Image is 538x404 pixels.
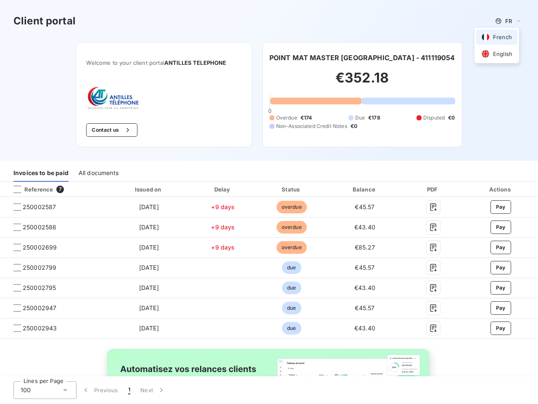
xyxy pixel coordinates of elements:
div: Balance [328,185,401,194]
span: due [282,282,301,294]
span: 250002947 [23,304,56,312]
span: French [493,33,512,41]
button: Pay [491,261,511,274]
span: due [282,261,301,274]
span: Overdue [276,114,297,122]
button: 1 [123,381,135,399]
span: overdue [277,201,307,213]
span: ANTILLES TELEPHONE [164,59,227,66]
span: Non-Associated Credit Notes [276,122,347,130]
button: Pay [491,281,511,295]
span: €85.27 [355,244,375,251]
span: €0 [448,114,455,122]
span: €45.57 [355,264,374,271]
span: 250002943 [23,324,57,332]
span: 1 [128,386,130,394]
span: overdue [277,221,307,234]
button: Pay [491,301,511,315]
div: Delay [191,185,255,194]
span: 250002586 [23,223,56,231]
span: due [282,322,301,335]
span: +9 days [211,244,235,251]
span: €45.57 [355,304,374,311]
span: due [282,302,301,314]
h3: Client portal [13,13,76,29]
span: +9 days [211,223,235,231]
span: 250002795 [23,284,56,292]
span: 250002699 [23,243,57,252]
span: [DATE] [139,324,159,332]
span: overdue [277,241,307,254]
span: 7 [56,186,64,193]
div: Reference [7,186,53,193]
span: [DATE] [139,304,159,311]
div: PDF [405,185,462,194]
span: €43.40 [354,223,375,231]
button: Pay [491,241,511,254]
span: €178 [368,114,380,122]
button: Pay [491,200,511,214]
span: 100 [21,386,31,394]
span: 250002587 [23,203,56,211]
span: €0 [351,122,357,130]
span: [DATE] [139,223,159,231]
span: FR [505,18,512,24]
span: €174 [301,114,312,122]
button: Contact us [86,123,137,137]
div: Invoices to be paid [13,164,69,182]
button: Pay [491,322,511,335]
span: +9 days [211,203,235,210]
span: Due [355,114,365,122]
span: Welcome to your client portal [86,59,241,66]
span: [DATE] [139,203,159,210]
span: €43.40 [354,284,375,291]
h6: POINT MAT MASTER [GEOGRAPHIC_DATA] - 411119054 [269,53,455,63]
span: [DATE] [139,284,159,291]
div: Actions [465,185,536,194]
span: [DATE] [139,264,159,271]
h2: €352.18 [269,69,455,95]
div: Status [258,185,325,194]
span: €45.57 [355,203,374,210]
div: Issued on [110,185,187,194]
span: English [493,50,512,58]
span: [DATE] [139,244,159,251]
div: All documents [79,164,119,182]
span: 250002799 [23,263,56,272]
button: Pay [491,221,511,234]
span: 0 [268,107,272,114]
span: Disputed [423,114,445,122]
span: €43.40 [354,324,375,332]
button: Next [135,381,171,399]
button: Previous [76,381,123,399]
img: Company logo [86,86,140,110]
